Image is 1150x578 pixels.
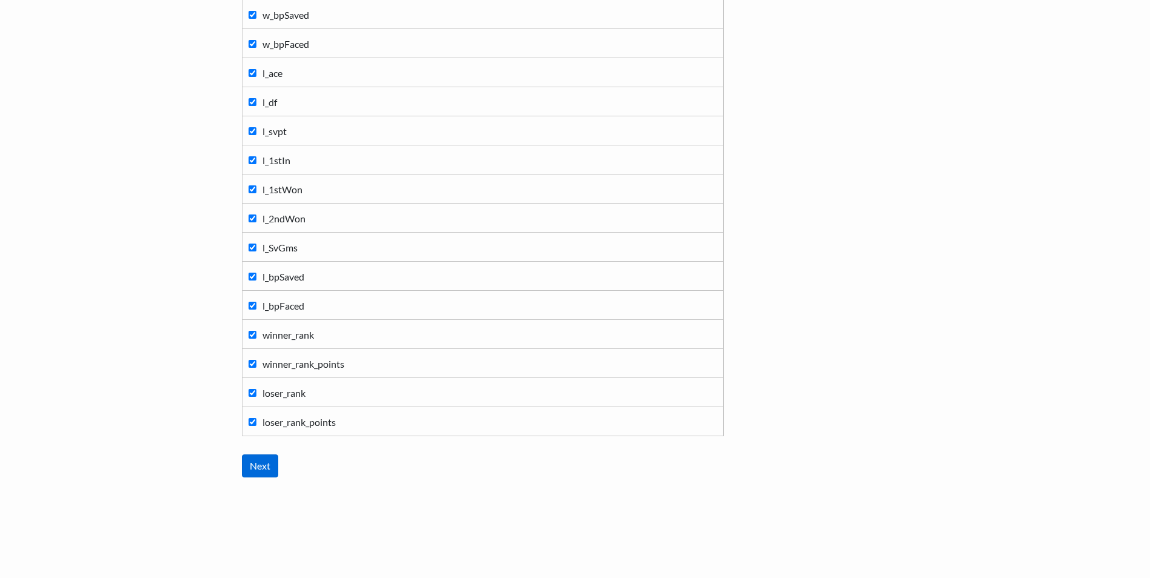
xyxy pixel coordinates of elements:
[249,40,256,48] input: w_bpFaced
[249,127,256,135] input: l_svpt
[249,98,256,106] input: l_df
[262,67,282,79] span: l_ace
[249,185,256,193] input: l_1stWon
[262,9,309,21] span: w_bpSaved
[262,213,306,224] span: l_2ndWon
[262,271,304,282] span: l_bpSaved
[249,273,256,281] input: l_bpSaved
[249,418,256,426] input: loser_rank_points
[249,331,256,339] input: winner_rank
[262,184,303,195] span: l_1stWon
[262,125,287,137] span: l_svpt
[262,96,277,108] span: l_df
[1089,517,1135,563] iframe: Drift Widget Chat Controller
[249,156,256,164] input: l_1stIn
[262,38,309,50] span: w_bpFaced
[262,154,290,166] span: l_1stIn
[242,454,278,477] input: Next
[249,214,256,222] input: l_2ndWon
[249,244,256,251] input: l_SvGms
[262,242,298,253] span: l_SvGms
[249,360,256,368] input: winner_rank_points
[262,300,304,311] span: l_bpFaced
[249,302,256,310] input: l_bpFaced
[262,329,314,340] span: winner_rank
[262,358,344,370] span: winner_rank_points
[262,416,336,428] span: loser_rank_points
[249,11,256,19] input: w_bpSaved
[262,387,306,399] span: loser_rank
[249,69,256,77] input: l_ace
[249,389,256,397] input: loser_rank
